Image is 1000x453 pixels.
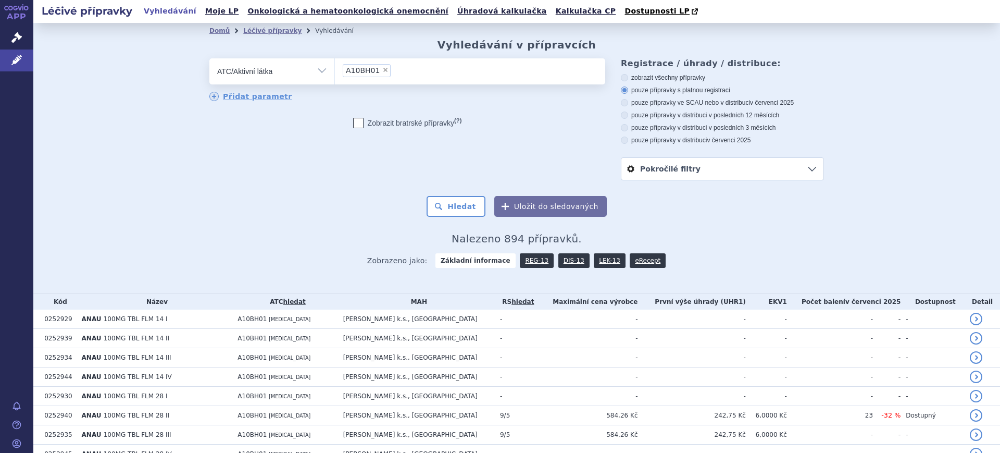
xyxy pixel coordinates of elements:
td: 242,75 Kč [637,425,745,445]
a: Moje LP [202,4,242,18]
td: - [637,387,745,406]
span: × [382,67,389,73]
strong: Základní informace [435,253,516,268]
label: zobrazit všechny přípravky [621,74,824,82]
span: 9/5 [500,431,510,438]
a: detail [970,313,982,325]
a: detail [970,409,982,422]
td: - [746,348,787,368]
span: ANAU [82,393,102,400]
td: 6,0000 Kč [746,425,787,445]
span: Zobrazeno jako: [367,253,428,268]
th: První výše úhrady (UHR1) [637,294,745,310]
span: 100MG TBL FLM 14 II [104,335,169,342]
td: 6,0000 Kč [746,406,787,425]
span: A10BH01 [238,335,267,342]
td: - [746,329,787,348]
a: Domů [209,27,230,34]
td: Dostupný [901,406,965,425]
td: 0252944 [39,368,76,387]
td: - [637,329,745,348]
td: - [637,368,745,387]
td: 0252935 [39,425,76,445]
span: A10BH01 [238,393,267,400]
span: A10BH01 [346,67,380,74]
td: - [787,348,873,368]
span: 100MG TBL FLM 28 III [104,431,171,438]
button: Uložit do sledovaných [494,196,607,217]
td: - [787,329,873,348]
span: Dostupnosti LP [624,7,690,15]
span: 100MG TBL FLM 14 IV [104,373,172,381]
td: - [873,348,901,368]
td: 23 [787,406,873,425]
td: - [495,348,536,368]
span: ANAU [82,431,102,438]
span: [MEDICAL_DATA] [269,432,310,438]
td: [PERSON_NAME] k.s., [GEOGRAPHIC_DATA] [338,387,495,406]
th: EKV1 [746,294,787,310]
td: [PERSON_NAME] k.s., [GEOGRAPHIC_DATA] [338,406,495,425]
td: - [787,368,873,387]
h3: Registrace / úhrady / distribuce: [621,58,824,68]
span: v červenci 2025 [707,137,751,144]
span: [MEDICAL_DATA] [269,374,310,380]
td: - [746,310,787,329]
span: Nalezeno 894 přípravků. [452,232,582,245]
td: 0252934 [39,348,76,368]
span: -32 % [881,411,901,419]
label: pouze přípravky v distribuci v posledních 12 měsících [621,111,824,119]
td: - [901,310,965,329]
td: - [536,310,638,329]
td: - [536,329,638,348]
a: detail [970,351,982,364]
th: RS [495,294,536,310]
td: - [901,387,965,406]
h2: Vyhledávání v přípravcích [438,39,596,51]
td: - [495,368,536,387]
td: - [495,329,536,348]
label: pouze přípravky s platnou registrací [621,86,824,94]
td: - [873,387,901,406]
td: 0252939 [39,329,76,348]
td: 0252929 [39,310,76,329]
span: 9/5 [500,412,510,419]
a: LEK-13 [594,253,625,268]
td: 0252930 [39,387,76,406]
span: 100MG TBL FLM 28 II [104,412,169,419]
a: detail [970,332,982,345]
td: [PERSON_NAME] k.s., [GEOGRAPHIC_DATA] [338,425,495,445]
td: - [536,368,638,387]
span: 100MG TBL FLM 14 III [104,354,171,361]
span: A10BH01 [238,373,267,381]
th: Počet balení [787,294,901,310]
li: Vyhledávání [315,23,367,39]
td: - [536,387,638,406]
span: ANAU [82,354,102,361]
button: Hledat [427,196,485,217]
span: 100MG TBL FLM 14 I [104,315,168,323]
span: ANAU [82,315,102,323]
span: [MEDICAL_DATA] [269,316,310,322]
td: - [495,387,536,406]
label: Zobrazit bratrské přípravky [353,118,462,128]
td: - [873,329,901,348]
a: hledat [511,298,534,305]
td: - [901,329,965,348]
td: 242,75 Kč [637,406,745,425]
td: - [787,387,873,406]
a: detail [970,428,982,441]
span: ANAU [82,335,102,342]
span: [MEDICAL_DATA] [269,336,310,341]
td: - [637,310,745,329]
th: Detail [965,294,1000,310]
span: A10BH01 [238,431,267,438]
td: - [746,387,787,406]
label: pouze přípravky v distribuci [621,136,824,144]
span: v červenci 2025 [750,99,794,106]
th: Název [77,294,233,310]
td: - [495,310,536,329]
span: v červenci 2025 [845,298,901,305]
span: A10BH01 [238,315,267,323]
td: - [873,310,901,329]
